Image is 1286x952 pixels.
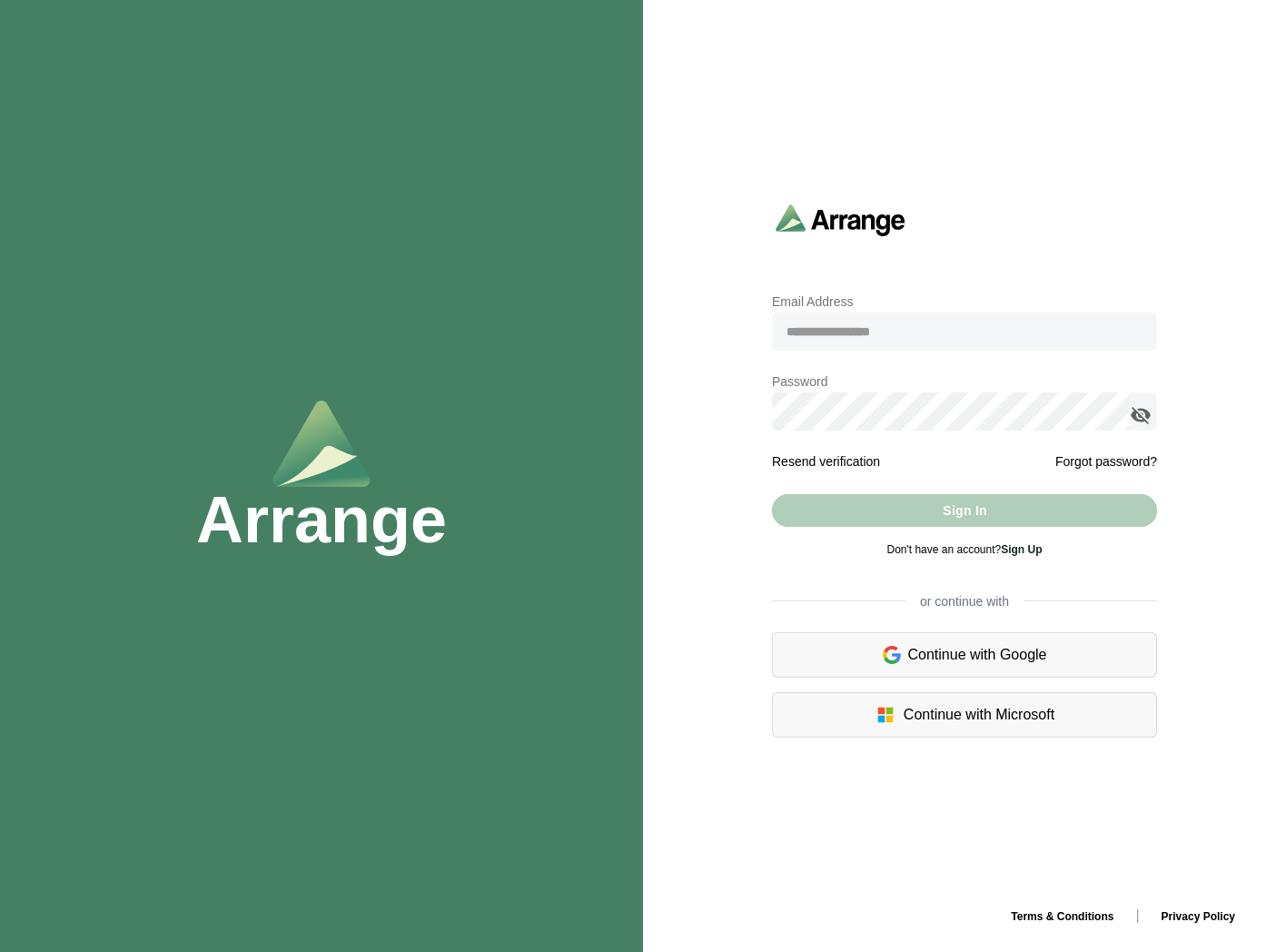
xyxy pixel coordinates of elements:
[776,203,905,235] img: arrangeai-name-small-logo.4d2b8aee.svg
[772,454,880,469] a: Resend verification
[1001,543,1042,556] a: Sign Up
[883,644,901,666] img: google-logo.6d399ca0.svg
[886,543,1042,556] span: Don't have an account?
[772,371,1157,392] p: Password
[1147,910,1250,923] a: Privacy Policy
[772,692,1157,738] div: Continue with Microsoft
[1135,907,1139,923] span: |
[772,291,1157,312] p: Email Address
[996,910,1128,923] a: Terms & Conditions
[905,592,1024,610] span: or continue with
[1130,404,1152,426] i: appended action
[1055,451,1157,472] a: Forgot password?
[875,704,896,726] img: microsoft-logo.7cf64d5f.svg
[196,487,447,552] h1: Arrange
[772,632,1157,678] div: Continue with Google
